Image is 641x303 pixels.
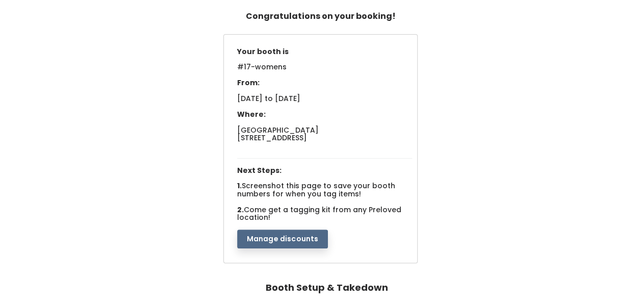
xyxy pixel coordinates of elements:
span: [GEOGRAPHIC_DATA] [STREET_ADDRESS] [237,125,319,143]
span: Screenshot this page to save your booth numbers for when you tag items! [237,181,395,198]
div: 1. 2. [232,43,418,249]
h5: Congratulations on your booking! [246,7,396,26]
h4: Booth Setup & Takedown [266,277,388,298]
span: Where: [237,109,266,119]
a: Manage discounts [237,233,328,243]
span: Your booth is [237,46,289,57]
button: Manage discounts [237,230,328,249]
span: [DATE] to [DATE] [237,93,300,104]
span: Come get a tagging kit from any Preloved location! [237,205,401,222]
span: #17-womens [237,62,287,78]
span: From: [237,78,260,88]
span: Next Steps: [237,165,281,175]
